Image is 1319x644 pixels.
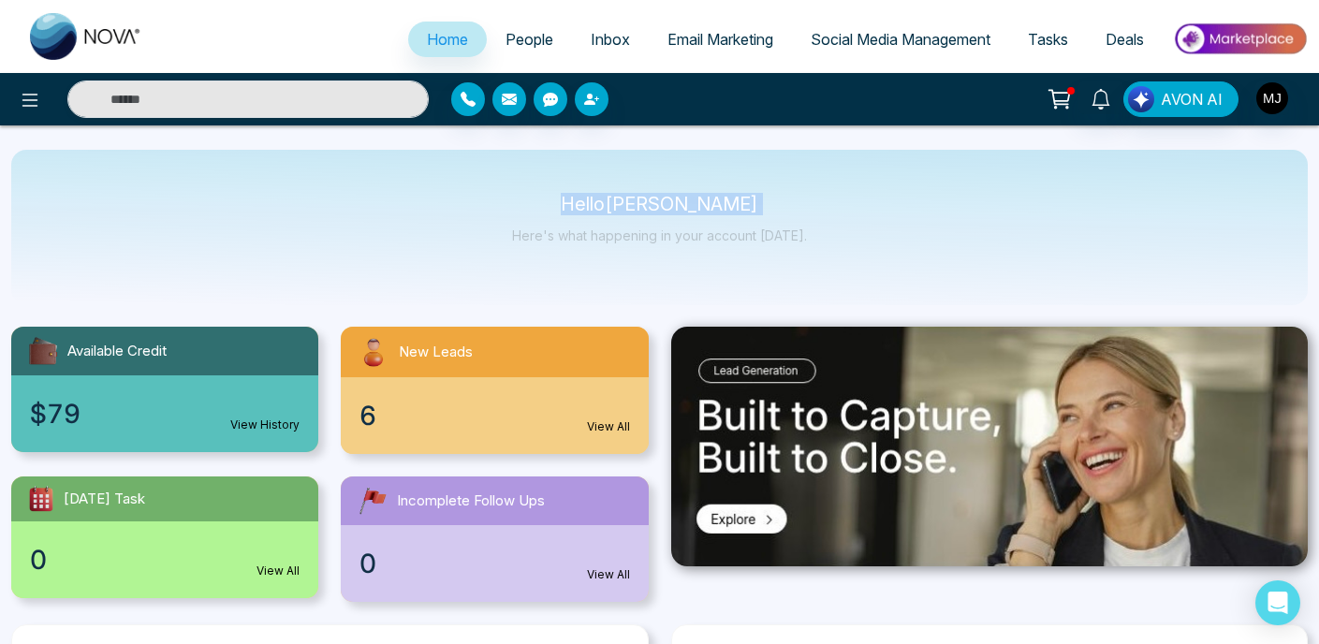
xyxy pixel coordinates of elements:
span: Inbox [591,30,630,49]
img: User Avatar [1256,82,1288,114]
span: Deals [1106,30,1144,49]
img: . [671,327,1309,566]
a: View All [587,418,630,435]
img: Market-place.gif [1172,18,1308,60]
span: Home [427,30,468,49]
img: availableCredit.svg [26,334,60,368]
span: 0 [30,540,47,579]
a: Incomplete Follow Ups0View All [330,476,659,602]
img: Nova CRM Logo [30,13,142,60]
a: People [487,22,572,57]
span: AVON AI [1161,88,1223,110]
span: [DATE] Task [64,489,145,510]
img: followUps.svg [356,484,389,518]
a: View All [256,563,300,579]
p: Here's what happening in your account [DATE]. [512,227,807,243]
a: Home [408,22,487,57]
span: Email Marketing [667,30,773,49]
span: New Leads [399,342,473,363]
span: Social Media Management [811,30,990,49]
a: Inbox [572,22,649,57]
span: People [506,30,553,49]
a: View History [230,417,300,433]
span: 6 [359,396,376,435]
img: Lead Flow [1128,86,1154,112]
a: Deals [1087,22,1163,57]
a: New Leads6View All [330,327,659,454]
img: newLeads.svg [356,334,391,370]
a: Tasks [1009,22,1087,57]
p: Hello [PERSON_NAME] [512,197,807,212]
a: Social Media Management [792,22,1009,57]
span: Incomplete Follow Ups [397,490,545,512]
a: View All [587,566,630,583]
div: Open Intercom Messenger [1255,580,1300,625]
span: Tasks [1028,30,1068,49]
img: todayTask.svg [26,484,56,514]
span: $79 [30,394,81,433]
span: 0 [359,544,376,583]
a: Email Marketing [649,22,792,57]
button: AVON AI [1123,81,1238,117]
span: Available Credit [67,341,167,362]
